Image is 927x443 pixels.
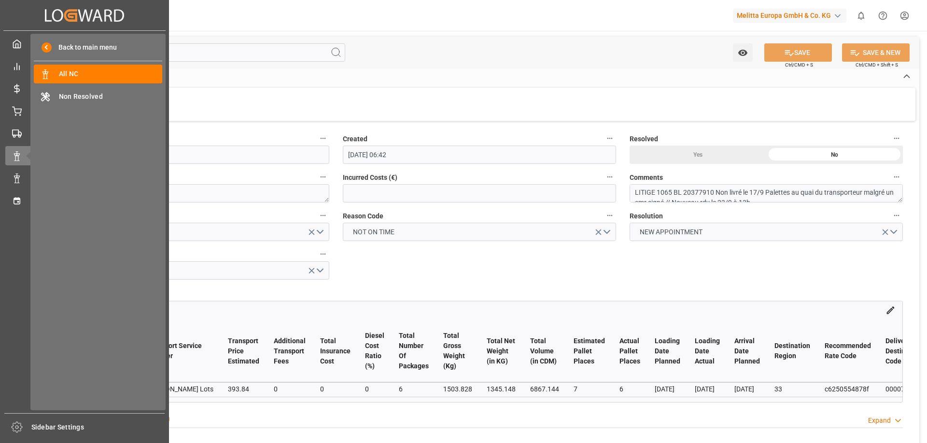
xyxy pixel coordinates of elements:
[317,171,329,183] button: Transport ID Logward *
[348,227,399,237] span: NOT ON TIME
[635,227,707,237] span: NEW APPOINTMENT
[487,383,516,395] div: 1345.148
[647,320,688,382] th: Loading Date Planned
[890,132,903,145] button: Resolved
[313,320,358,382] th: Total Insurance Cost
[320,383,351,395] div: 0
[392,320,436,382] th: Total Number Of Packages
[52,42,117,53] span: Back to main menu
[872,5,894,27] button: Help Center
[56,223,329,241] button: open menu
[630,223,903,241] button: open menu
[267,320,313,382] th: Additional Transport Fees
[774,383,810,395] div: 33
[868,416,891,426] div: Expand
[766,146,903,164] div: No
[733,9,846,23] div: Melitta Europa GmbH & Co. KG
[733,6,850,25] button: Melitta Europa GmbH & Co. KG
[764,43,832,62] button: SAVE
[365,383,384,395] div: 0
[825,383,871,395] div: c6250554878f
[885,383,924,395] div: 0000722550
[612,320,647,382] th: Actual Pallet Places
[688,320,727,382] th: Loading Date Actual
[317,209,329,222] button: Responsible Party
[5,169,164,188] a: Data Management
[630,211,663,221] span: Resolution
[443,383,472,395] div: 1503.828
[5,79,164,98] a: Rate Management
[343,211,383,221] span: Reason Code
[5,101,164,120] a: Order Management
[343,173,397,183] span: Incurred Costs (€)
[221,320,267,382] th: Transport Price Estimated
[890,171,903,183] button: Comments
[727,320,767,382] th: Arrival Date Planned
[343,223,616,241] button: open menu
[358,320,392,382] th: Diesel Cost Ratio (%)
[890,209,903,222] button: Resolution
[785,61,813,68] span: Ctrl/CMD + S
[566,320,612,382] th: Estimated Pallet Places
[343,146,616,164] input: DD-MM-YYYY HH:MM
[34,87,162,106] a: Non Resolved
[530,383,559,395] div: 6867.144
[630,146,766,164] div: Yes
[44,43,345,62] input: Search Fields
[343,134,367,144] span: Created
[5,34,164,53] a: My Cockpit
[436,320,479,382] th: Total Gross Weight (Kg)
[228,383,259,395] div: 393.84
[842,43,910,62] button: SAVE & NEW
[56,261,329,280] button: open menu
[317,248,329,260] button: Cost Ownership
[604,171,616,183] button: Incurred Costs (€)
[317,132,329,145] button: Updated
[59,92,163,102] span: Non Resolved
[695,383,720,395] div: [DATE]
[733,43,753,62] button: open menu
[850,5,872,27] button: show 0 new notifications
[734,383,760,395] div: [DATE]
[5,191,164,210] a: Timeslot Management
[5,124,164,143] a: Transport Management
[140,320,221,382] th: Transport Service Provider
[619,383,640,395] div: 6
[817,320,878,382] th: Recommended Rate Code
[767,320,817,382] th: Destination Region
[574,383,605,395] div: 7
[31,422,165,432] span: Sidebar Settings
[399,383,429,395] div: 6
[59,69,163,79] span: All NC
[630,173,663,183] span: Comments
[630,134,658,144] span: Resolved
[34,65,162,83] a: All NC
[523,320,566,382] th: Total Volume (in CDM)
[655,383,680,395] div: [DATE]
[56,146,329,164] input: DD-MM-YYYY HH:MM
[479,320,523,382] th: Total Net Weight (in KG)
[604,209,616,222] button: Reason Code
[856,61,898,68] span: Ctrl/CMD + Shift + S
[5,56,164,75] a: Control Tower
[630,184,903,202] textarea: LITIGE 1065 BL 20377910 Non livré le 17/9 Palettes au quai du transporteur malgré un cmr signé //...
[604,132,616,145] button: Created
[56,184,329,202] textarea: 0cef1b0e5709
[147,383,213,395] div: [PERSON_NAME] Lots
[274,383,306,395] div: 0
